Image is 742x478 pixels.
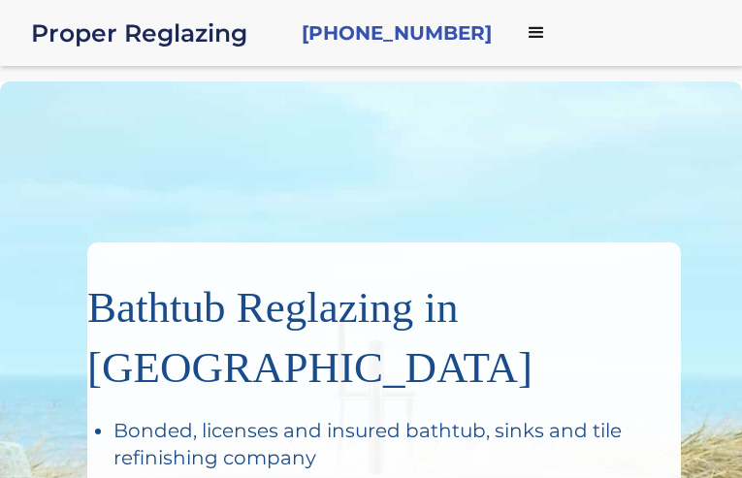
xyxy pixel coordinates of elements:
[31,19,286,47] div: Proper Reglazing
[31,19,286,47] a: home
[507,4,565,62] div: menu
[113,417,661,471] div: Bonded, licenses and insured bathtub, sinks and tile refinishing company
[87,262,661,398] h1: Bathtub Reglazing in [GEOGRAPHIC_DATA]
[302,19,492,47] a: [PHONE_NUMBER]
